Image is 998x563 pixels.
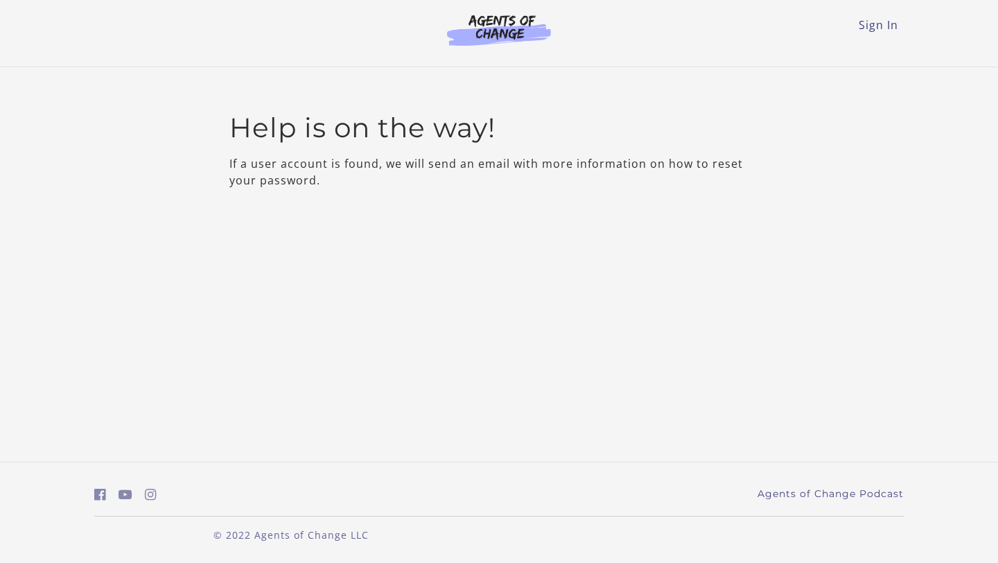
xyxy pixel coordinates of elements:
[229,155,769,189] p: If a user account is found, we will send an email with more information on how to reset your pass...
[145,485,157,505] a: https://www.instagram.com/agentsofchangeprep/ (Open in a new window)
[859,17,898,33] a: Sign In
[119,488,132,501] i: https://www.youtube.com/c/AgentsofChangeTestPrepbyMeaganMitchell (Open in a new window)
[145,488,157,501] i: https://www.instagram.com/agentsofchangeprep/ (Open in a new window)
[229,112,769,144] h2: Help is on the way!
[94,528,488,542] p: © 2022 Agents of Change LLC
[432,14,566,46] img: Agents of Change Logo
[119,485,132,505] a: https://www.youtube.com/c/AgentsofChangeTestPrepbyMeaganMitchell (Open in a new window)
[94,485,106,505] a: https://www.facebook.com/groups/aswbtestprep (Open in a new window)
[758,487,904,501] a: Agents of Change Podcast
[94,488,106,501] i: https://www.facebook.com/groups/aswbtestprep (Open in a new window)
